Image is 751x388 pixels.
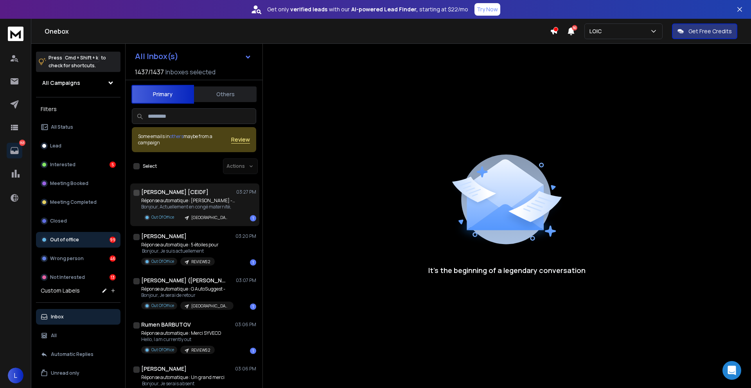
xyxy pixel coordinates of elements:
[50,237,79,243] p: Out of office
[36,194,120,210] button: Meeting Completed
[36,75,120,91] button: All Campaigns
[141,277,227,284] h1: [PERSON_NAME] ([PERSON_NAME])
[50,199,97,205] p: Meeting Completed
[688,27,732,35] p: Get Free Credits
[19,140,25,146] p: 163
[141,321,191,329] h1: Rumen BARBUTOV
[250,215,256,221] div: 1
[141,374,225,381] p: Réponse automatique : Un grand merci
[191,303,229,309] p: [GEOGRAPHIC_DATA]
[235,322,256,328] p: 03:06 PM
[135,67,164,77] span: 1437 / 1437
[250,348,256,354] div: 1
[110,255,116,262] div: 46
[143,163,157,169] label: Select
[477,5,498,13] p: Try Now
[141,188,208,196] h1: [PERSON_NAME] [CEIDF]
[36,157,120,172] button: Interested5
[45,27,550,36] h1: Onebox
[194,86,257,103] button: Others
[250,259,256,266] div: 1
[41,287,80,295] h3: Custom Labels
[290,5,327,13] strong: verified leads
[8,27,23,41] img: logo
[36,347,120,362] button: Automatic Replies
[235,233,256,239] p: 03:20 PM
[36,232,120,248] button: Out of office99
[236,189,256,195] p: 03:27 PM
[474,3,500,16] button: Try Now
[141,365,187,373] h1: [PERSON_NAME]
[141,204,235,210] p: Bonjour, Actuellement en congé maternité,
[8,368,23,383] button: L
[36,104,120,115] h3: Filters
[141,336,221,343] p: Hello, I am currently out
[589,27,605,35] p: LOIC
[151,303,174,309] p: Out Of Office
[110,237,116,243] div: 99
[131,85,194,104] button: Primary
[50,274,85,280] p: Not Interested
[141,198,235,204] p: Réponse automatique : [PERSON_NAME] - réponse
[236,277,256,284] p: 03:07 PM
[722,361,741,380] div: Open Intercom Messenger
[129,48,258,64] button: All Inbox(s)
[42,79,80,87] h1: All Campaigns
[50,218,67,224] p: Closed
[36,328,120,343] button: All
[49,54,106,70] p: Press to check for shortcuts.
[672,23,737,39] button: Get Free Credits
[36,138,120,154] button: Lead
[36,119,120,135] button: All Status
[141,292,234,298] p: Bonjour, Je serai de retour
[235,366,256,372] p: 03:06 PM
[110,162,116,168] div: 5
[191,347,210,353] p: REVIEWS 2
[64,53,99,62] span: Cmd + Shift + k
[51,314,64,320] p: Inbox
[141,330,221,336] p: Réponse automatique : Merci SYVECO
[428,265,586,276] p: It’s the beginning of a legendary conversation
[141,242,219,248] p: Réponse automatique : 5 étoiles pour
[36,176,120,191] button: Meeting Booked
[572,25,577,31] span: 50
[50,143,61,149] p: Lead
[51,351,93,357] p: Automatic Replies
[36,213,120,229] button: Closed
[36,269,120,285] button: Not Interested13
[170,133,183,140] span: others
[151,259,174,264] p: Out Of Office
[110,274,116,280] div: 13
[50,255,84,262] p: Wrong person
[231,136,250,144] button: Review
[151,347,174,353] p: Out Of Office
[51,370,79,376] p: Unread only
[50,180,88,187] p: Meeting Booked
[51,124,73,130] p: All Status
[50,162,75,168] p: Interested
[141,232,187,240] h1: [PERSON_NAME]
[135,52,178,60] h1: All Inbox(s)
[250,304,256,310] div: 1
[36,251,120,266] button: Wrong person46
[141,286,234,292] p: Réponse automatique : G AutoSuggest -
[191,215,229,221] p: [GEOGRAPHIC_DATA]
[151,214,174,220] p: Out Of Office
[165,67,216,77] h3: Inboxes selected
[51,332,57,339] p: All
[141,381,225,387] p: Bonjour, Je serais absent
[36,365,120,381] button: Unread only
[141,248,219,254] p: Bonjour, Je suis actuellement
[7,143,22,158] a: 163
[36,309,120,325] button: Inbox
[138,133,231,146] div: Some emails in maybe from a campaign
[191,259,210,265] p: REVIEWS 2
[267,5,468,13] p: Get only with our starting at $22/mo
[351,5,418,13] strong: AI-powered Lead Finder,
